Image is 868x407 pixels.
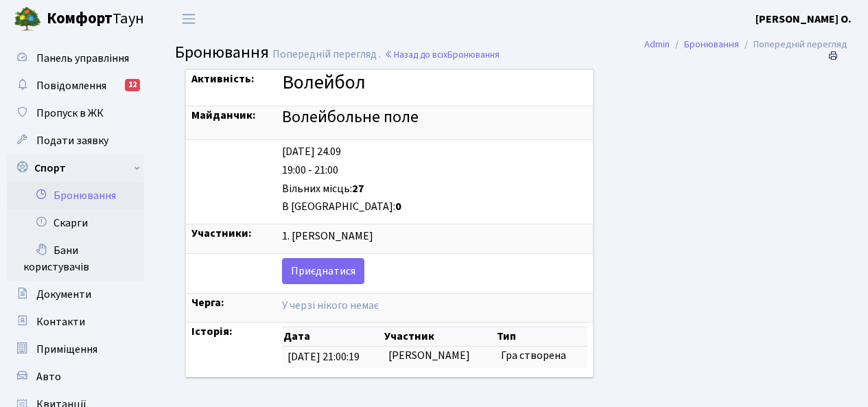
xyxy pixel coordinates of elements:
[282,229,587,244] div: 1. [PERSON_NAME]
[282,258,364,284] a: Приєднатися
[282,163,587,178] div: 19:00 - 21:00
[282,347,383,368] td: [DATE] 21:00:19
[7,182,144,209] a: Бронювання
[624,30,868,59] nav: breadcrumb
[282,71,587,95] h3: Волейбол
[47,8,113,30] b: Комфорт
[282,298,379,313] span: У черзі нікого немає
[7,45,144,72] a: Панель управління
[36,78,106,93] span: Повідомлення
[495,327,588,347] th: Тип
[7,209,144,237] a: Скарги
[755,12,852,27] b: [PERSON_NAME] О.
[175,40,269,65] span: Бронювання
[447,48,500,61] span: Бронювання
[7,281,144,308] a: Документи
[501,348,566,363] span: Гра створена
[684,37,739,51] a: Бронювання
[36,314,85,329] span: Контакти
[125,79,140,91] div: 12
[7,308,144,336] a: Контакти
[383,327,495,347] th: Участник
[191,71,255,86] strong: Активність:
[191,226,252,241] strong: Участники:
[14,5,41,33] img: logo.png
[36,133,108,148] span: Подати заявку
[739,37,847,52] li: Попередній перегляд
[384,48,500,61] a: Назад до всіхБронювання
[644,37,670,51] a: Admin
[755,11,852,27] a: [PERSON_NAME] О.
[7,100,144,127] a: Пропуск в ЖК
[36,106,104,121] span: Пропуск в ЖК
[282,199,587,215] div: В [GEOGRAPHIC_DATA]:
[191,108,256,123] strong: Майданчик:
[383,347,495,368] td: [PERSON_NAME]
[36,287,91,302] span: Документи
[7,72,144,100] a: Повідомлення12
[7,336,144,363] a: Приміщення
[47,8,144,31] span: Таун
[282,108,587,128] h4: Волейбольне поле
[191,324,233,339] strong: Історія:
[282,181,587,197] div: Вільних місць:
[352,181,364,196] b: 27
[7,363,144,391] a: Авто
[191,295,224,310] strong: Черга:
[395,199,401,214] b: 0
[7,127,144,154] a: Подати заявку
[272,47,381,62] span: Попередній перегляд .
[36,51,129,66] span: Панель управління
[36,369,61,384] span: Авто
[172,8,206,30] button: Переключити навігацію
[36,342,97,357] span: Приміщення
[282,144,587,160] div: [DATE] 24.09
[7,237,144,281] a: Бани користувачів
[282,327,383,347] th: Дата
[7,154,144,182] a: Спорт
